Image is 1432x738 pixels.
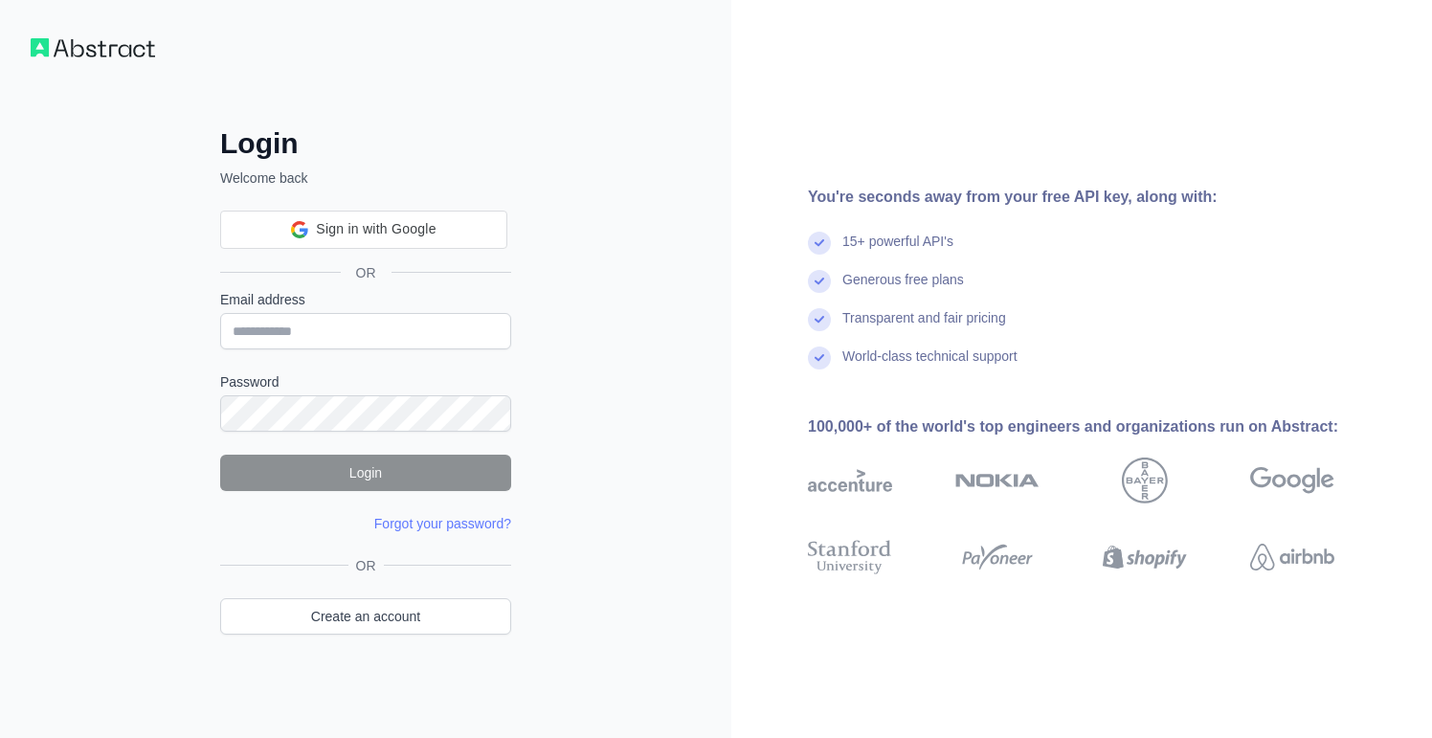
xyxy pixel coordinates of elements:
div: Transparent and fair pricing [842,308,1006,347]
label: Password [220,372,511,391]
img: check mark [808,270,831,293]
div: Generous free plans [842,270,964,308]
div: World-class technical support [842,347,1018,385]
div: 100,000+ of the world's top engineers and organizations run on Abstract: [808,415,1396,438]
div: Sign in with Google [220,211,507,249]
span: OR [348,556,384,575]
img: accenture [808,458,892,503]
img: airbnb [1250,536,1334,578]
img: check mark [808,232,831,255]
img: shopify [1103,536,1187,578]
button: Login [220,455,511,491]
span: Sign in with Google [316,219,436,239]
p: Welcome back [220,168,511,188]
label: Email address [220,290,511,309]
h2: Login [220,126,511,161]
span: OR [341,263,392,282]
img: stanford university [808,536,892,578]
img: google [1250,458,1334,503]
img: payoneer [955,536,1040,578]
img: bayer [1122,458,1168,503]
img: check mark [808,308,831,331]
div: You're seconds away from your free API key, along with: [808,186,1396,209]
img: check mark [808,347,831,369]
div: 15+ powerful API's [842,232,953,270]
a: Create an account [220,598,511,635]
img: nokia [955,458,1040,503]
img: Workflow [31,38,155,57]
a: Forgot your password? [374,516,511,531]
